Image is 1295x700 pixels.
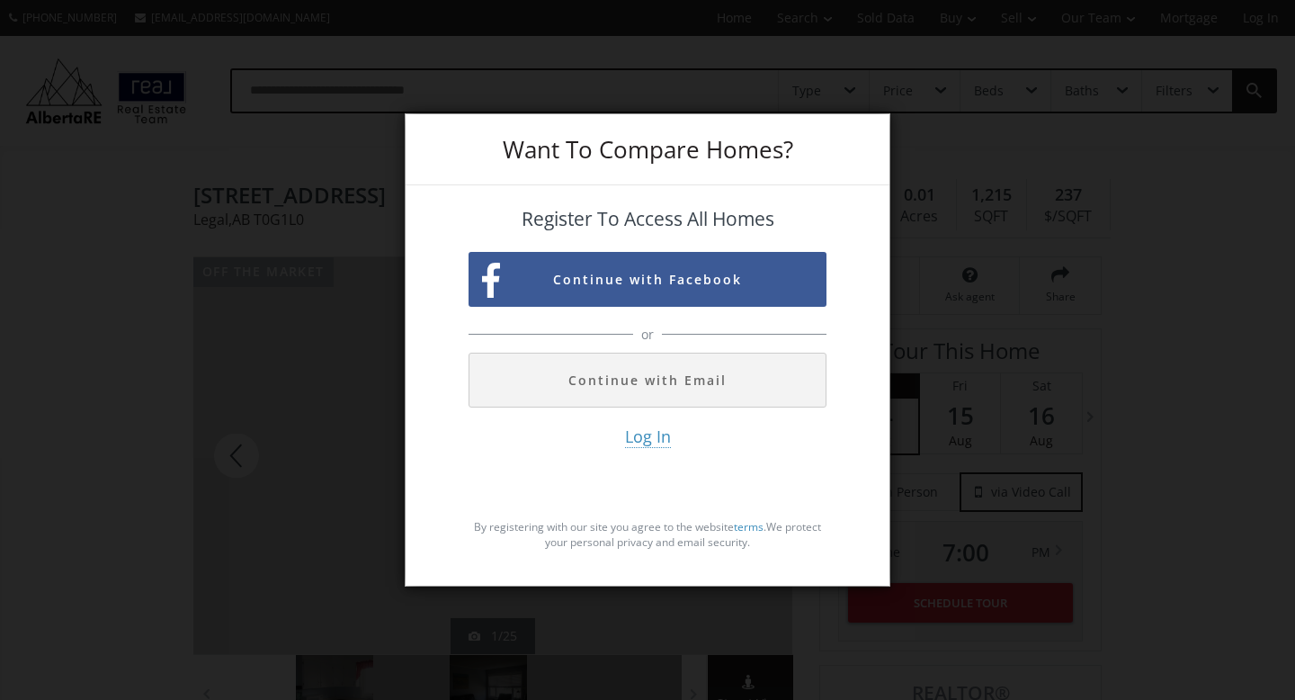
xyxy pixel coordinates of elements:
span: Log In [625,426,671,448]
span: or [637,326,658,344]
a: terms [734,519,764,534]
button: Continue with Facebook [469,252,826,307]
h3: Want To Compare Homes? [469,138,826,161]
button: Continue with Email [469,353,826,408]
p: By registering with our site you agree to the website . We protect your personal privacy and emai... [469,519,826,550]
h4: Register To Access All Homes [469,209,826,229]
img: facebook-sign-up [482,263,500,298]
